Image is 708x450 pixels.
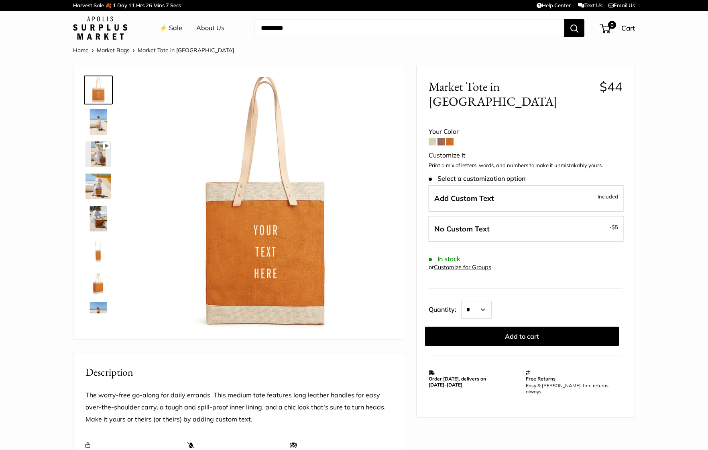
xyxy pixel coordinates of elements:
img: Market Tote in Cognac [85,206,111,231]
a: Email Us [608,2,635,8]
span: In stock [429,255,460,263]
a: Market Bags [97,47,130,54]
a: 0 Cart [600,22,635,35]
p: Easy & [PERSON_NAME]-free returns, always [526,382,619,395]
span: No Custom Text [434,224,490,233]
a: Customize for Groups [434,264,491,271]
a: Market Tote in Cognac [84,172,113,201]
span: 26 [146,2,152,8]
strong: Order [DATE], delivers on [DATE]–[DATE] [429,376,486,388]
img: Market Tote in Cognac [85,238,111,264]
input: Search... [254,19,564,37]
a: Market Tote in Cognac [84,268,113,297]
a: Market Tote in Cognac [84,76,113,104]
img: Apolis: Surplus Market [73,16,127,40]
span: Market Tote in [GEOGRAPHIC_DATA] [138,47,234,54]
span: Market Tote in [GEOGRAPHIC_DATA] [429,79,594,109]
span: Cart [621,24,635,32]
a: ⚡️ Sale [159,22,182,34]
img: Market Tote in Cognac [85,77,111,103]
a: Market Tote in Cognac [84,236,113,265]
label: Leave Blank [428,216,624,242]
a: Help Center [537,2,571,8]
a: About Us [196,22,224,34]
strong: Free Returns [526,376,555,382]
span: Hrs [136,2,144,8]
img: Market Tote in Cognac [138,77,392,331]
img: Market Tote in Cognac [85,302,111,328]
a: Market Tote in Cognac [84,140,113,169]
img: Market Tote in Cognac [85,109,111,135]
span: Mins [153,2,165,8]
p: The worry-free go-along for daily errands. This medium tote features long leather handles for eas... [85,389,392,425]
img: Market Tote in Cognac [85,141,111,167]
h2: Description [85,364,392,380]
span: $5 [612,224,618,230]
nav: Breadcrumb [73,45,234,55]
a: Market Tote in Cognac [84,108,113,137]
span: Select a customization option [429,175,525,182]
span: Day [117,2,127,8]
span: - [609,222,618,232]
span: 0 [608,21,616,29]
div: Customize It [429,149,623,162]
p: Print a mix of letters, words, and numbers to make it unmistakably yours. [429,162,623,170]
span: Add Custom Text [434,194,494,203]
a: Home [73,47,89,54]
div: or [429,262,491,273]
span: 1 [113,2,116,8]
span: $44 [600,79,623,94]
img: Market Tote in Cognac [85,270,111,296]
span: Secs [170,2,181,8]
div: Your Color [429,126,623,138]
label: Add Custom Text [428,185,624,212]
a: Market Tote in Cognac [84,301,113,329]
a: Market Tote in Cognac [84,204,113,233]
button: Search [564,19,584,37]
span: 7 [166,2,169,8]
label: Quantity: [429,299,461,319]
img: Market Tote in Cognac [85,174,111,199]
span: Included [598,192,618,201]
button: Add to cart [425,327,619,346]
a: Text Us [578,2,602,8]
span: 11 [128,2,135,8]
